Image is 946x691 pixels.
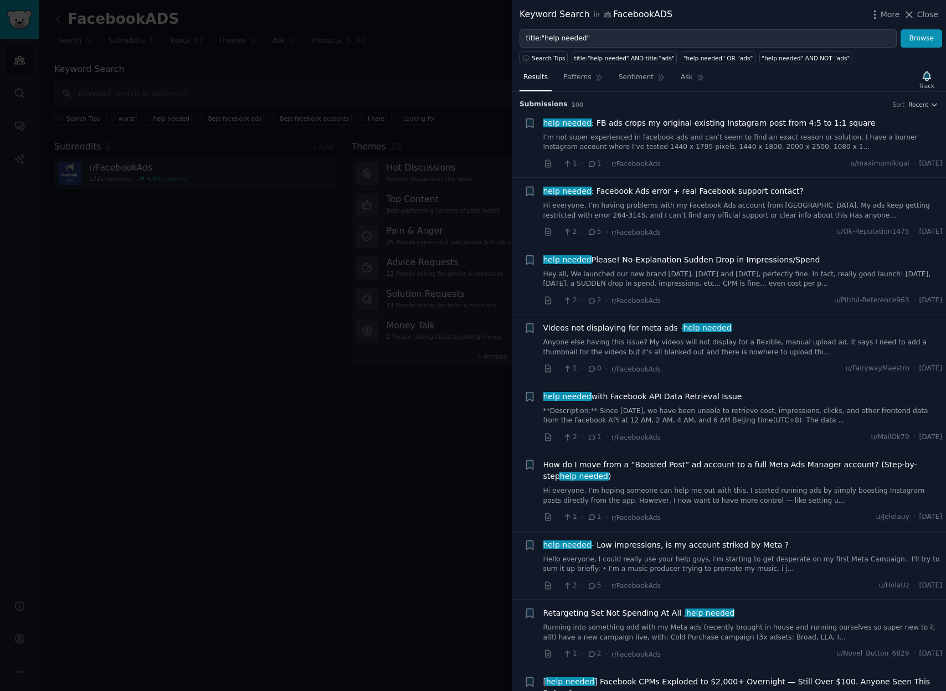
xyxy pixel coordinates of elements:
[587,581,601,591] span: 5
[581,431,583,443] span: ·
[682,323,733,332] span: help needed
[605,580,608,591] span: ·
[919,649,942,659] span: [DATE]
[557,580,559,591] span: ·
[563,649,577,659] span: 1
[869,9,900,20] button: More
[916,68,938,91] button: Track
[587,512,601,522] span: 1
[879,581,909,591] span: u/HolaUz
[587,159,601,169] span: 1
[563,432,577,442] span: 2
[919,432,942,442] span: [DATE]
[611,297,661,305] span: r/FacebookAds
[615,69,669,91] a: Sentiment
[683,54,753,62] div: "help needed" OR "ads"
[543,459,943,482] a: How do I move from a “Boosted Post” ad account to a full Meta Ads Manager account? (Step-by-steph...
[581,226,583,238] span: ·
[850,159,909,169] span: u/maximumikigai
[543,623,943,642] a: Running into something odd with my Meta ads (recently brought in house and running ourselves so s...
[543,486,943,506] a: Hi everyone, I’m hoping someone can help me out with this. I started running ads by simply boosti...
[587,649,601,659] span: 2
[908,101,928,109] span: Recent
[908,101,938,109] button: Recent
[605,512,608,523] span: ·
[543,201,943,220] a: Hi everyone, I’m having problems with my Facebook Ads account from [GEOGRAPHIC_DATA]. My ads keep...
[520,8,672,22] div: Keyword Search FacebookADS
[913,581,916,591] span: ·
[605,226,608,238] span: ·
[542,187,593,195] span: help needed
[762,54,850,62] div: "help needed" AND NOT "ads"
[681,51,755,64] a: "help needed" OR "ads"
[587,432,601,442] span: 1
[563,296,577,306] span: 2
[581,295,583,306] span: ·
[543,322,732,334] a: Videos not displaying for meta ads -help needed
[619,73,654,82] span: Sentiment
[543,555,943,574] a: Hello everyone, I could really use your help guys, i'm starting to get desperate on my first Meta...
[543,254,820,266] a: help neededPlease! No-Explanation Sudden Drop in Impressions/Spend
[605,295,608,306] span: ·
[919,364,942,374] span: [DATE]
[543,406,943,426] a: **Description:** Since [DATE], we have been unable to retrieve cost, impressions, clicks, and oth...
[543,117,876,129] a: help needed: FB ads crops my original existing Instagram post from 4:5 to 1:1 square
[587,296,601,306] span: 2
[871,432,909,442] span: u/MailOk79
[611,229,661,236] span: r/FacebookAds
[543,185,804,197] a: help needed: Facebook Ads error + real Facebook support contact?
[581,512,583,523] span: ·
[677,69,708,91] a: Ask
[876,512,909,522] span: u/Jelelauy
[917,9,938,20] span: Close
[681,73,693,82] span: Ask
[572,101,584,108] span: 100
[913,159,916,169] span: ·
[587,364,601,374] span: 0
[913,649,916,659] span: ·
[557,431,559,443] span: ·
[545,677,595,686] span: help needed
[611,651,661,658] span: r/FacebookAds
[543,391,742,403] span: with Facebook API Data Retrieval Issue
[881,9,900,20] span: More
[611,160,661,168] span: r/FacebookAds
[893,101,905,109] div: Sort
[543,338,943,357] a: Anyone else having this issue? My videos will not display for a flexible, manual upload ad. It sa...
[913,432,916,442] span: ·
[903,9,938,20] button: Close
[543,270,943,289] a: Hey all, We launched our new brand [DATE]. [DATE] and [DATE], perfectly fine. In fact, really goo...
[543,117,876,129] span: : FB ads crops my original existing Instagram post from 4:5 to 1:1 square
[543,254,820,266] span: Please! No-Explanation Sudden Drop in Impressions/Spend
[520,51,568,64] button: Search Tips
[543,391,742,403] a: help neededwith Facebook API Data Retrieval Issue
[557,158,559,169] span: ·
[913,227,916,237] span: ·
[913,512,916,522] span: ·
[901,29,942,48] button: Browse
[532,54,565,62] span: Search Tips
[919,512,942,522] span: [DATE]
[563,73,591,82] span: Patterns
[563,364,577,374] span: 1
[542,255,593,264] span: help needed
[543,322,732,334] span: Videos not displaying for meta ads -
[543,607,735,619] a: Retargeting Set Not Spending At All ,help needed
[557,295,559,306] span: ·
[913,364,916,374] span: ·
[913,296,916,306] span: ·
[557,363,559,375] span: ·
[919,227,942,237] span: [DATE]
[919,159,942,169] span: [DATE]
[520,69,552,91] a: Results
[543,539,789,551] a: help needed- Low impressions, is my account striked by Meta ?
[685,609,736,617] span: help needed
[919,581,942,591] span: [DATE]
[574,54,675,62] div: title:"help needed" AND title:"ads"
[543,607,735,619] span: Retargeting Set Not Spending At All ,
[581,158,583,169] span: ·
[543,133,943,152] a: I’m not super experienced in facebook ads and can’t seem to find an exact reason or solution. I h...
[611,434,661,441] span: r/FacebookAds
[520,29,897,48] input: Try a keyword related to your business
[605,363,608,375] span: ·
